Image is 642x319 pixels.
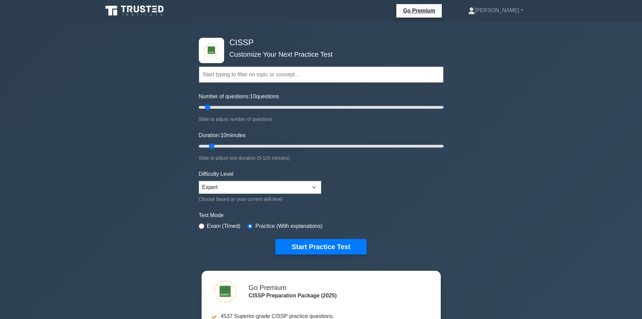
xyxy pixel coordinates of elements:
[207,222,241,230] label: Exam (Timed)
[250,94,256,99] span: 10
[199,170,234,178] label: Difficulty Level
[399,6,439,15] a: Go Premium
[275,239,366,255] button: Start Practice Test
[220,132,226,138] span: 10
[199,195,321,203] div: Choose based on your current skill level
[199,92,279,101] label: Number of questions: questions
[199,154,444,162] div: Slide to adjust test duration (5-120 minutes)
[452,4,540,17] a: [PERSON_NAME]
[199,131,246,139] label: Duration: minutes
[255,222,323,230] label: Practice (With explanations)
[199,115,444,123] div: Slide to adjust number of questions
[227,38,410,48] h4: CISSP
[199,211,444,219] label: Test Mode
[199,67,444,83] input: Start typing to filter on topic or concept...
